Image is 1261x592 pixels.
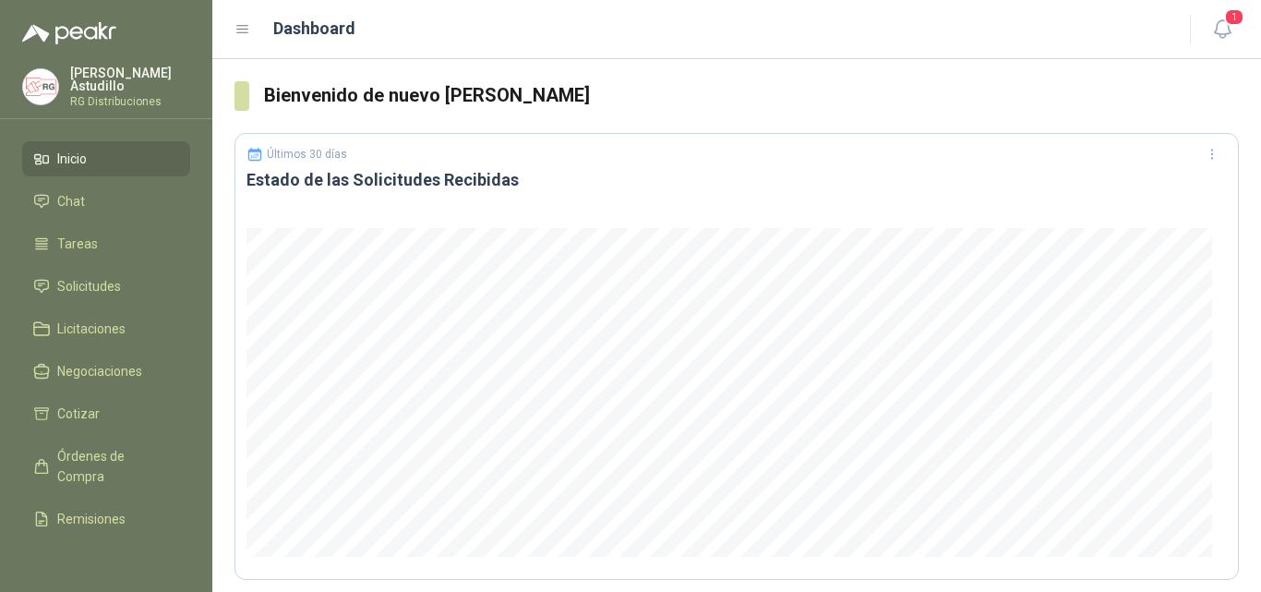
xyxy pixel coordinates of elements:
[57,446,173,487] span: Órdenes de Compra
[1224,8,1244,26] span: 1
[22,396,190,431] a: Cotizar
[22,22,116,44] img: Logo peakr
[22,226,190,261] a: Tareas
[1206,13,1239,46] button: 1
[57,319,126,339] span: Licitaciones
[57,191,85,211] span: Chat
[22,141,190,176] a: Inicio
[57,361,142,381] span: Negociaciones
[70,96,190,107] p: RG Distribuciones
[22,501,190,537] a: Remisiones
[267,148,347,161] p: Últimos 30 días
[273,16,355,42] h1: Dashboard
[22,311,190,346] a: Licitaciones
[246,169,1227,191] h3: Estado de las Solicitudes Recibidas
[22,269,190,304] a: Solicitudes
[57,149,87,169] span: Inicio
[22,439,190,494] a: Órdenes de Compra
[70,66,190,92] p: [PERSON_NAME] Astudillo
[22,354,190,389] a: Negociaciones
[57,234,98,254] span: Tareas
[57,404,100,424] span: Cotizar
[264,81,1239,110] h3: Bienvenido de nuevo [PERSON_NAME]
[23,69,58,104] img: Company Logo
[22,184,190,219] a: Chat
[57,509,126,529] span: Remisiones
[57,276,121,296] span: Solicitudes
[22,544,190,579] a: Configuración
